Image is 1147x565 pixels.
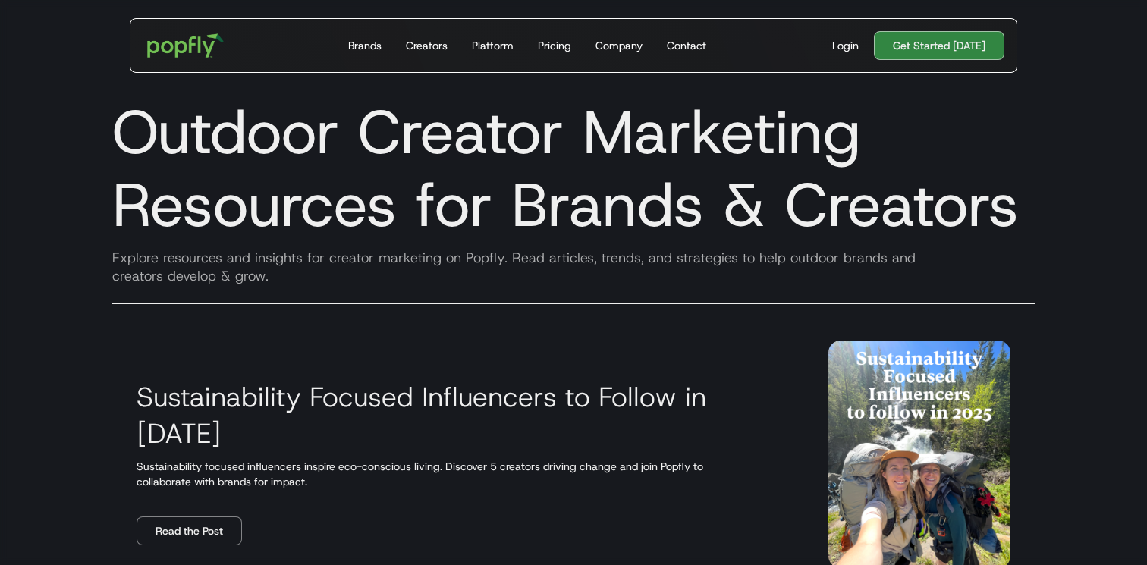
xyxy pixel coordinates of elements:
div: Brands [348,38,382,53]
a: Brands [342,19,388,72]
div: Explore resources and insights for creator marketing on Popfly. Read articles, trends, and strate... [100,249,1047,285]
a: home [137,23,234,68]
a: Contact [661,19,712,72]
div: Login [832,38,859,53]
a: Login [826,38,865,53]
p: Sustainability focused influencers inspire eco-conscious living. Discover 5 creators driving chan... [137,459,792,489]
div: Platform [472,38,514,53]
div: Pricing [538,38,571,53]
a: Platform [466,19,520,72]
div: Creators [406,38,448,53]
a: Creators [400,19,454,72]
h3: Sustainability Focused Influencers to Follow in [DATE] [137,378,792,451]
a: Company [589,19,649,72]
div: Contact [667,38,706,53]
a: Read the Post [137,516,242,545]
h1: Outdoor Creator Marketing Resources for Brands & Creators [100,96,1047,241]
a: Get Started [DATE] [874,31,1004,60]
div: Company [595,38,643,53]
a: Pricing [532,19,577,72]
